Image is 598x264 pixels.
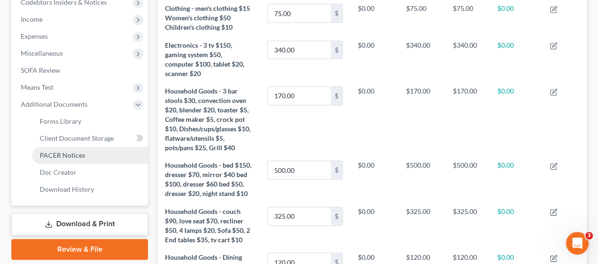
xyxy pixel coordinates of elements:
[490,203,542,248] td: $0.00
[331,207,342,225] div: $
[268,161,331,179] input: 0.00
[21,83,53,91] span: Means Test
[11,213,148,235] a: Download & Print
[32,147,148,164] a: PACER Notices
[490,82,542,156] td: $0.00
[32,164,148,181] a: Doc Creator
[11,239,148,260] a: Review & File
[399,82,445,156] td: $170.00
[445,36,490,82] td: $340.00
[21,49,63,57] span: Miscellaneous
[40,151,85,159] span: PACER Notices
[165,207,250,244] span: Household Goods - couch $90, love seat $70, recliner $50, 4 lamps $20, Sofa $50, 2 End tables $35...
[21,32,48,40] span: Expenses
[331,4,342,22] div: $
[268,207,331,225] input: 0.00
[268,41,331,59] input: 0.00
[331,87,342,105] div: $
[165,87,251,152] span: Household Goods - 3 bar stools $30, convection oven $20, blender $20, toaster $5, Coffee maker $5...
[40,117,81,125] span: Forms Library
[40,134,114,142] span: Client Document Storage
[399,36,445,82] td: $340.00
[350,82,399,156] td: $0.00
[445,82,490,156] td: $170.00
[21,66,60,74] span: SOFA Review
[445,157,490,203] td: $500.00
[350,36,399,82] td: $0.00
[40,168,77,176] span: Doc Creator
[32,113,148,130] a: Forms Library
[399,157,445,203] td: $500.00
[585,232,593,239] span: 3
[566,232,589,255] iframe: Intercom live chat
[331,41,342,59] div: $
[32,130,148,147] a: Client Document Storage
[331,161,342,179] div: $
[350,157,399,203] td: $0.00
[40,185,94,193] span: Download History
[13,62,148,79] a: SOFA Review
[165,41,244,77] span: Electronics - 3 tv $150, gaming system $50, computer $100, tablet $20, scanner $20
[399,203,445,248] td: $325.00
[32,181,148,198] a: Download History
[350,203,399,248] td: $0.00
[268,4,331,22] input: 0.00
[21,15,43,23] span: Income
[490,36,542,82] td: $0.00
[165,161,251,197] span: Household Goods - bed $150, dresser $70, mirror $40 bed $100, dresser $60 bed $50, dresser $20, n...
[21,100,87,108] span: Additional Documents
[490,157,542,203] td: $0.00
[268,87,331,105] input: 0.00
[165,4,250,31] span: Clothing - men's clothing $15 Women's clothing $50 Children's clothing $10
[445,203,490,248] td: $325.00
